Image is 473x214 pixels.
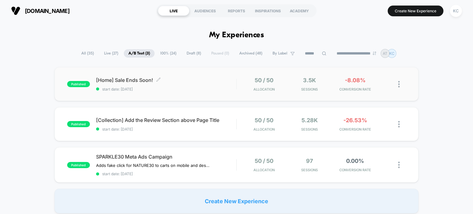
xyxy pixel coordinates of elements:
[158,6,189,16] div: LIVE
[96,163,210,168] span: Adds fake click for NATURE30 to carts on mobile and desktop and changes the DISCOUNT CODE text to...
[255,117,273,123] span: 50 / 50
[334,127,376,131] span: CONVERSION RATE
[99,49,123,58] span: Live ( 27 )
[67,162,90,168] span: published
[67,121,90,127] span: published
[253,87,275,91] span: Allocation
[288,87,331,91] span: Sessions
[398,121,400,127] img: close
[124,49,155,58] span: A/B Test ( 3 )
[77,49,99,58] span: All ( 35 )
[96,87,236,91] span: start date: [DATE]
[253,127,275,131] span: Allocation
[273,51,287,56] span: By Label
[209,31,264,40] h1: My Experiences
[343,117,367,123] span: -26.53%
[288,127,331,131] span: Sessions
[255,158,273,164] span: 50 / 50
[11,6,20,15] img: Visually logo
[96,77,236,83] span: [Home] Sale Ends Soon!
[448,5,464,17] button: KC
[345,77,366,83] span: -8.08%
[96,127,236,131] span: start date: [DATE]
[55,189,419,213] div: Create New Experience
[389,51,394,56] p: KC
[96,117,236,123] span: [Collection] Add the Review Section above Page Title
[96,172,236,176] span: start date: [DATE]
[252,6,284,16] div: INSPIRATIONS
[189,6,221,16] div: AUDIENCES
[288,168,331,172] span: Sessions
[346,158,364,164] span: 0.00%
[9,6,71,16] button: [DOMAIN_NAME]
[235,49,267,58] span: Archived ( 48 )
[96,154,236,160] span: SPARKLE30 Meta Ads Campaign
[398,81,400,87] img: close
[156,49,181,58] span: 100% ( 24 )
[398,162,400,168] img: close
[383,51,387,56] p: AT
[67,81,90,87] span: published
[334,87,376,91] span: CONVERSION RATE
[334,168,376,172] span: CONVERSION RATE
[221,6,252,16] div: REPORTS
[25,8,70,14] span: [DOMAIN_NAME]
[284,6,315,16] div: ACADEMY
[450,5,462,17] div: KC
[301,117,318,123] span: 5.28k
[255,77,273,83] span: 50 / 50
[253,168,275,172] span: Allocation
[388,6,443,16] button: Create New Experience
[182,49,206,58] span: Draft ( 8 )
[306,158,313,164] span: 97
[373,51,376,55] img: end
[303,77,316,83] span: 3.5k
